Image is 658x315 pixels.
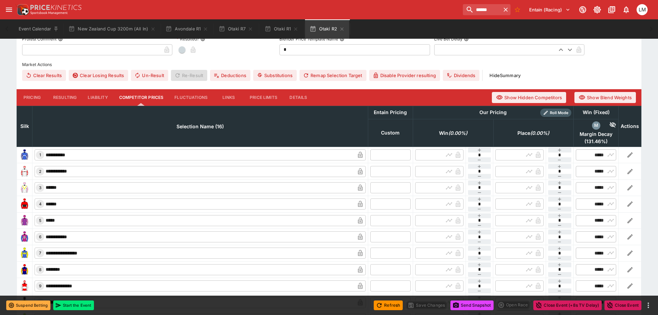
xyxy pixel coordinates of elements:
[448,129,467,137] em: ( 0.00 %)
[38,169,43,174] span: 2
[605,3,618,16] button: Documentation
[169,89,213,106] button: Fluctuations
[38,218,43,223] span: 5
[619,106,641,147] th: Actions
[305,19,349,39] button: Otaki R2
[533,300,602,310] button: Close Event (+8s TV Delay)
[213,89,244,106] button: Links
[53,300,94,310] button: Start the Event
[17,89,48,106] button: Pricing
[38,251,42,256] span: 7
[574,92,636,103] button: Show Blend Weights
[600,121,617,130] div: Hide Competitor
[464,37,469,41] button: Live Bet Delay
[485,70,525,81] button: HideSummary
[19,264,30,275] img: runner 8
[463,4,501,15] input: search
[3,3,15,16] button: open drawer
[340,37,344,41] button: Blender Price Template Name
[17,106,32,147] th: Silk
[576,138,616,145] span: ( 131.46 %)
[283,89,314,106] button: Details
[591,3,603,16] button: Toggle light/dark mode
[38,267,43,272] span: 8
[525,4,574,15] button: Select Tenant
[637,4,648,15] div: Luigi Mollo
[58,37,63,41] button: Protest Comment
[510,129,557,137] span: excl. Emergencies (0.00%)
[114,89,169,106] button: Competitor Prices
[200,37,205,41] button: Resulted?
[38,185,43,190] span: 3
[496,300,531,310] div: split button
[635,2,650,17] button: Luigi Mollo
[244,89,283,106] button: Price Limits
[22,36,57,42] p: Protest Comment
[477,108,509,117] div: Our Pricing
[19,280,30,291] img: runner 9
[450,300,494,310] button: Send Snapshot
[131,70,168,81] button: Un-Result
[214,19,258,39] button: Otaki R7
[374,300,403,310] button: Refresh
[19,231,30,242] img: runner 6
[38,202,43,206] span: 4
[368,119,413,147] th: Custom
[530,129,549,137] em: ( 0.00 %)
[177,36,199,42] p: Resulted?
[30,11,68,15] img: Sportsbook Management
[6,300,50,310] button: Suspend Betting
[19,215,30,226] img: runner 5
[38,284,43,288] span: 9
[431,129,475,137] span: excl. Emergencies (0.00%)
[48,89,82,106] button: Resulting
[15,19,63,39] button: Event Calendar
[492,92,566,103] button: Show Hidden Competitors
[169,122,231,131] span: Selection Name (16)
[369,70,440,81] button: Disable Provider resulting
[259,19,304,39] button: Otaki R1
[253,70,297,81] button: Substitutions
[279,36,338,42] p: Blender Price Template Name
[38,152,42,157] span: 1
[64,19,160,39] button: New Zealand Cup 3200m (All In)
[547,110,571,116] span: Roll Mode
[299,70,366,81] button: Remap Selection Target
[15,3,29,17] img: PriceKinetics Logo
[19,248,30,259] img: runner 7
[512,4,523,15] button: No Bookmarks
[69,70,128,81] button: Clear Losing Results
[171,70,207,81] span: Re-Result
[644,301,652,309] button: more
[576,131,616,137] span: Margin Decay
[38,234,43,239] span: 6
[19,149,30,160] img: runner 1
[443,70,479,81] button: Dividends
[30,5,82,10] img: PriceKinetics
[161,19,212,39] button: Avondale R1
[19,198,30,210] img: runner 4
[82,89,113,106] button: Liability
[592,121,600,130] div: margin_decay
[576,3,589,16] button: Connected to PK
[574,106,619,119] th: Win (Fixed)
[22,59,636,70] label: Market Actions
[210,70,250,81] button: Deductions
[19,166,30,177] img: runner 2
[368,106,413,119] th: Entain Pricing
[604,300,641,310] button: Close Event
[19,182,30,193] img: runner 3
[540,109,571,117] div: Show/hide Price Roll mode configuration.
[576,121,616,145] div: excl. Emergencies (131.46%)
[620,3,632,16] button: Notifications
[434,36,462,42] p: Live Bet Delay
[22,70,66,81] button: Clear Results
